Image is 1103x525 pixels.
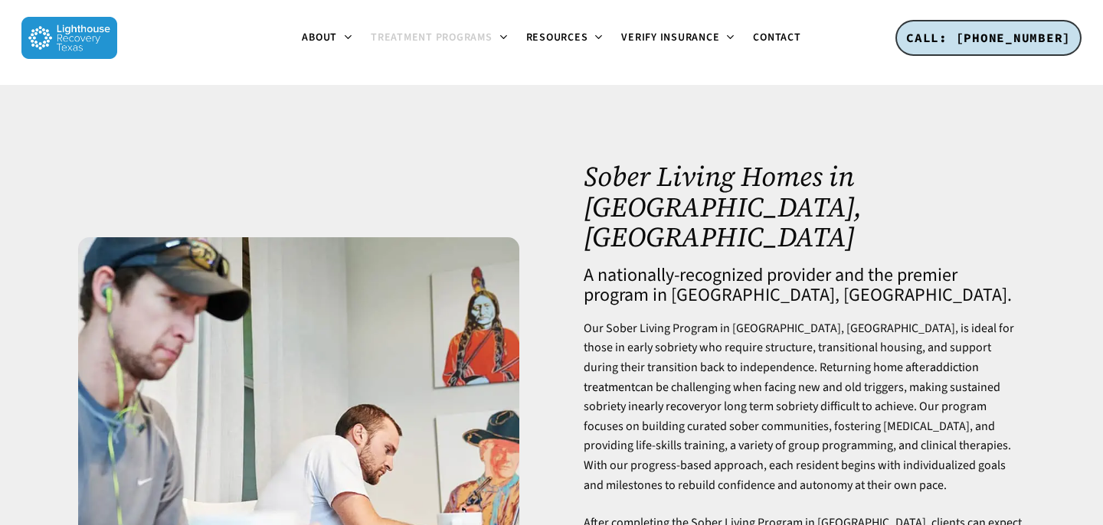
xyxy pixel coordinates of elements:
[753,30,800,45] span: Contact
[895,20,1082,57] a: CALL: [PHONE_NUMBER]
[302,30,337,45] span: About
[371,30,493,45] span: Treatment Programs
[526,30,588,45] span: Resources
[612,32,744,44] a: Verify Insurance
[584,266,1024,305] h4: A nationally-recognized provider and the premier program in [GEOGRAPHIC_DATA], [GEOGRAPHIC_DATA].
[906,30,1071,45] span: CALL: [PHONE_NUMBER]
[744,32,810,44] a: Contact
[638,398,710,415] a: early recovery
[584,161,1024,253] h1: Sober Living Homes in [GEOGRAPHIC_DATA], [GEOGRAPHIC_DATA]
[21,17,117,59] img: Lighthouse Recovery Texas
[517,32,613,44] a: Resources
[584,359,979,396] a: addiction treatment
[362,32,517,44] a: Treatment Programs
[621,30,719,45] span: Verify Insurance
[293,32,362,44] a: About
[584,319,1024,514] p: Our Sober Living Program in [GEOGRAPHIC_DATA], [GEOGRAPHIC_DATA], is ideal for those in early sob...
